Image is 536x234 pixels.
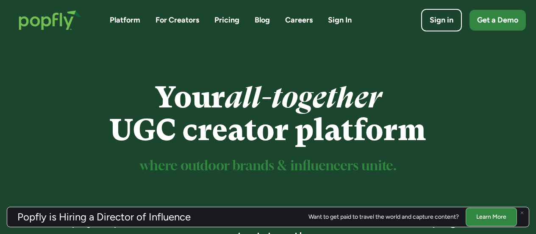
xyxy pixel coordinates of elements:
a: Sign in [421,9,462,31]
a: Careers [285,15,313,25]
div: Want to get paid to travel the world and capture content? [308,214,459,220]
a: Sign In [328,15,352,25]
a: Pricing [214,15,239,25]
a: Platform [110,15,140,25]
h3: Popfly is Hiring a Director of Influence [17,212,191,222]
h1: Your UGC creator platform [44,81,492,147]
sup: where outdoor brands & influencers unite. [140,160,397,173]
a: home [10,2,89,39]
a: Learn More [466,208,517,226]
em: all-together [225,80,381,115]
div: Sign in [430,15,453,25]
a: For Creators [156,15,199,25]
div: Get a Demo [477,15,518,25]
a: Blog [255,15,270,25]
a: Get a Demo [469,10,526,31]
